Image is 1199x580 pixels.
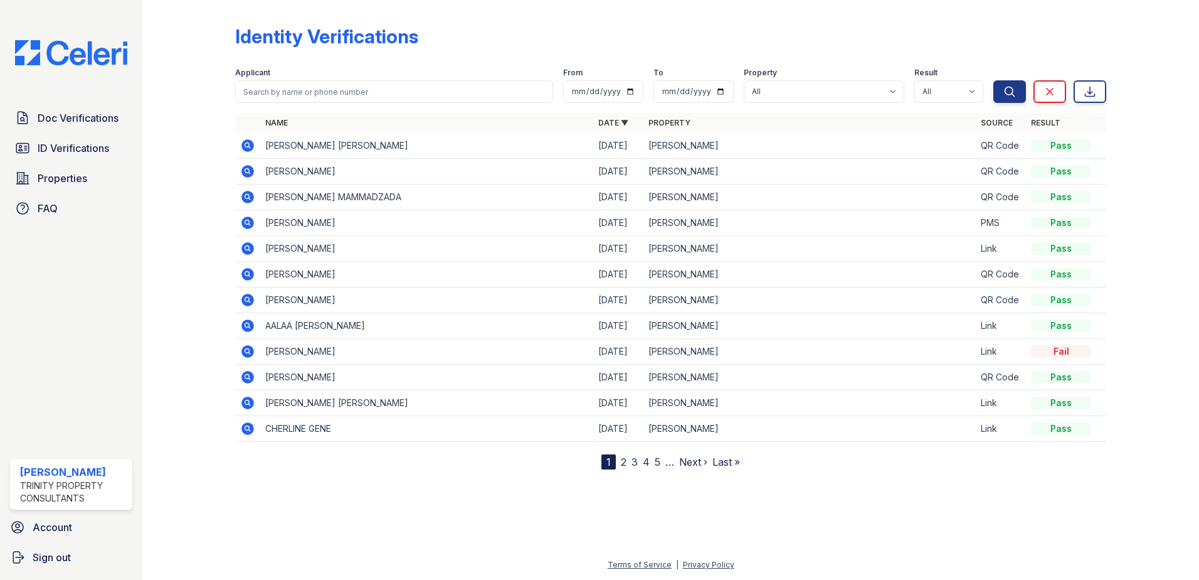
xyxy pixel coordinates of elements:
[563,68,583,78] label: From
[20,465,127,480] div: [PERSON_NAME]
[1031,320,1091,332] div: Pass
[1031,371,1091,384] div: Pass
[38,171,87,186] span: Properties
[235,68,270,78] label: Applicant
[676,560,679,569] div: |
[1031,345,1091,358] div: Fail
[593,262,643,287] td: [DATE]
[260,365,593,390] td: [PERSON_NAME]
[10,136,132,161] a: ID Verifications
[643,313,976,339] td: [PERSON_NAME]
[1031,242,1091,255] div: Pass
[1031,422,1091,435] div: Pass
[593,339,643,365] td: [DATE]
[1031,165,1091,178] div: Pass
[593,313,643,339] td: [DATE]
[976,287,1026,313] td: QR Code
[260,287,593,313] td: [PERSON_NAME]
[976,365,1026,390] td: QR Code
[601,454,616,470] div: 1
[744,68,777,78] label: Property
[643,339,976,365] td: [PERSON_NAME]
[5,545,137,570] a: Sign out
[643,416,976,442] td: [PERSON_NAME]
[655,456,660,468] a: 5
[621,456,626,468] a: 2
[235,25,418,48] div: Identity Verifications
[643,159,976,185] td: [PERSON_NAME]
[643,365,976,390] td: [PERSON_NAME]
[598,118,628,127] a: Date ▼
[679,456,707,468] a: Next ›
[653,68,663,78] label: To
[976,159,1026,185] td: QR Code
[38,110,119,126] span: Doc Verifications
[593,133,643,159] td: [DATE]
[976,236,1026,262] td: Link
[1031,217,1091,229] div: Pass
[265,118,288,127] a: Name
[260,236,593,262] td: [PERSON_NAME]
[976,185,1026,210] td: QR Code
[593,210,643,236] td: [DATE]
[1031,139,1091,152] div: Pass
[648,118,690,127] a: Property
[10,105,132,131] a: Doc Verifications
[593,287,643,313] td: [DATE]
[976,390,1026,416] td: Link
[976,416,1026,442] td: Link
[665,454,674,470] span: …
[976,262,1026,287] td: QR Code
[260,339,593,365] td: [PERSON_NAME]
[643,185,976,210] td: [PERSON_NAME]
[593,365,643,390] td: [DATE]
[20,480,127,505] div: Trinity Property Consultants
[981,118,1013,127] a: Source
[1031,294,1091,306] div: Pass
[593,159,643,185] td: [DATE]
[593,390,643,416] td: [DATE]
[1031,268,1091,281] div: Pass
[260,159,593,185] td: [PERSON_NAME]
[260,133,593,159] td: [PERSON_NAME] [PERSON_NAME]
[260,416,593,442] td: CHERLINE GENE
[235,80,553,103] input: Search by name or phone number
[10,196,132,221] a: FAQ
[643,287,976,313] td: [PERSON_NAME]
[643,210,976,236] td: [PERSON_NAME]
[33,520,72,535] span: Account
[976,313,1026,339] td: Link
[1031,397,1091,409] div: Pass
[260,390,593,416] td: [PERSON_NAME] [PERSON_NAME]
[914,68,938,78] label: Result
[593,185,643,210] td: [DATE]
[260,313,593,339] td: AALAA [PERSON_NAME]
[976,339,1026,365] td: Link
[38,141,109,156] span: ID Verifications
[683,560,734,569] a: Privacy Policy
[976,210,1026,236] td: PMS
[643,236,976,262] td: [PERSON_NAME]
[260,262,593,287] td: [PERSON_NAME]
[593,236,643,262] td: [DATE]
[712,456,740,468] a: Last »
[33,550,71,565] span: Sign out
[976,133,1026,159] td: QR Code
[608,560,672,569] a: Terms of Service
[643,133,976,159] td: [PERSON_NAME]
[593,416,643,442] td: [DATE]
[260,185,593,210] td: [PERSON_NAME] MAMMADZADA
[1031,118,1060,127] a: Result
[5,515,137,540] a: Account
[10,166,132,191] a: Properties
[643,390,976,416] td: [PERSON_NAME]
[643,456,650,468] a: 4
[5,40,137,65] img: CE_Logo_Blue-a8612792a0a2168367f1c8372b55b34899dd931a85d93a1a3d3e32e68fde9ad4.png
[260,210,593,236] td: [PERSON_NAME]
[631,456,638,468] a: 3
[643,262,976,287] td: [PERSON_NAME]
[1031,191,1091,203] div: Pass
[38,201,58,216] span: FAQ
